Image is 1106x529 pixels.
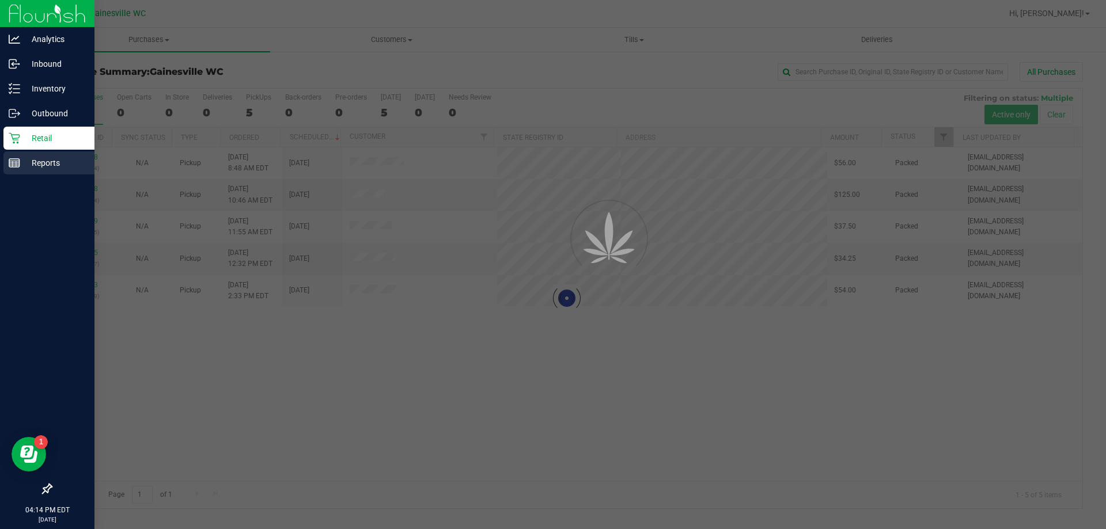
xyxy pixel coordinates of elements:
[9,157,20,169] inline-svg: Reports
[20,82,89,96] p: Inventory
[20,106,89,120] p: Outbound
[9,83,20,94] inline-svg: Inventory
[20,131,89,145] p: Retail
[9,108,20,119] inline-svg: Outbound
[20,32,89,46] p: Analytics
[9,58,20,70] inline-svg: Inbound
[9,33,20,45] inline-svg: Analytics
[20,156,89,170] p: Reports
[5,505,89,515] p: 04:14 PM EDT
[5,515,89,524] p: [DATE]
[20,57,89,71] p: Inbound
[9,132,20,144] inline-svg: Retail
[12,437,46,471] iframe: Resource center
[34,435,48,449] iframe: Resource center unread badge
